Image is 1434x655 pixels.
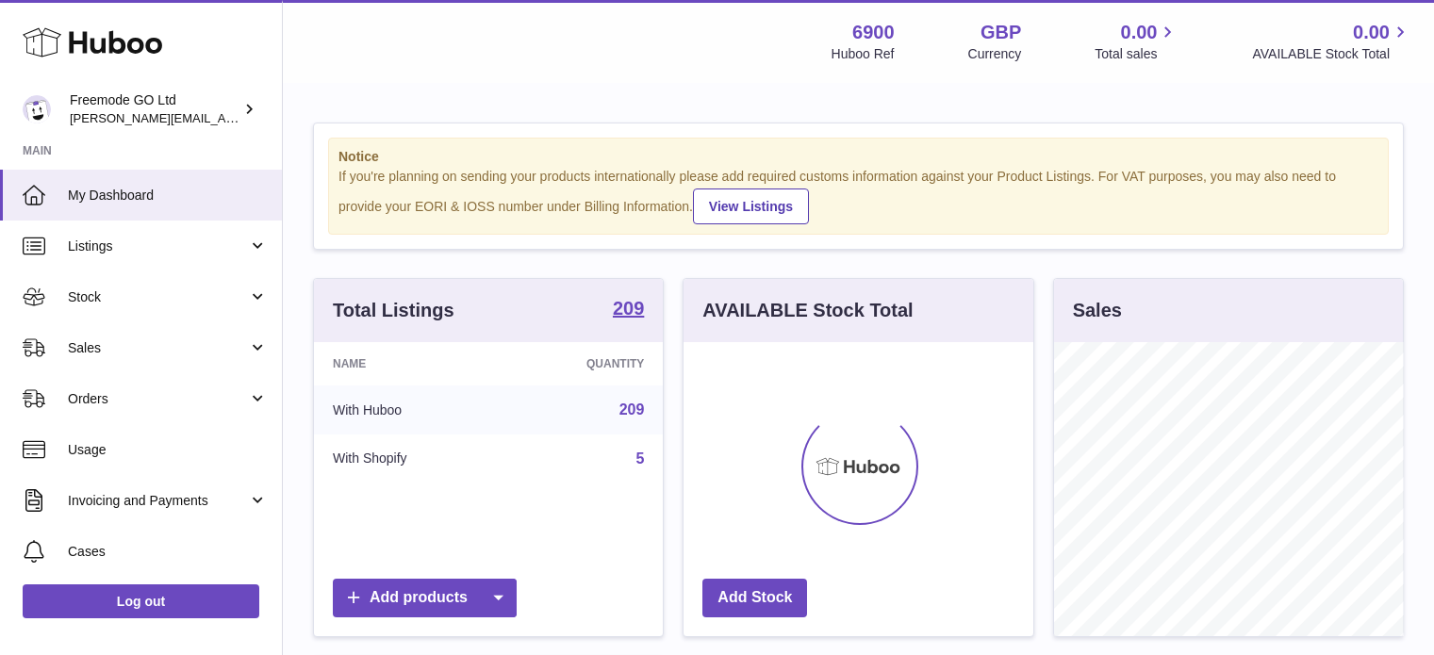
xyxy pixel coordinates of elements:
[333,579,517,617] a: Add products
[1252,45,1411,63] span: AVAILABLE Stock Total
[832,45,895,63] div: Huboo Ref
[68,187,268,205] span: My Dashboard
[314,342,503,385] th: Name
[68,339,248,357] span: Sales
[314,385,503,434] td: With Huboo
[968,45,1022,63] div: Currency
[635,450,644,467] a: 5
[68,441,268,459] span: Usage
[1121,20,1158,45] span: 0.00
[68,492,248,510] span: Invoicing and Payments
[68,288,248,306] span: Stock
[70,91,239,127] div: Freemode GO Ltd
[68,543,268,561] span: Cases
[702,579,807,617] a: Add Stock
[1252,20,1411,63] a: 0.00 AVAILABLE Stock Total
[619,401,645,418] a: 209
[1095,45,1179,63] span: Total sales
[333,298,454,323] h3: Total Listings
[23,584,259,618] a: Log out
[503,342,664,385] th: Quantity
[68,237,248,255] span: Listings
[68,390,248,408] span: Orders
[338,148,1378,166] strong: Notice
[852,20,895,45] strong: 6900
[1353,20,1390,45] span: 0.00
[981,20,1021,45] strong: GBP
[70,110,378,125] span: [PERSON_NAME][EMAIL_ADDRESS][DOMAIN_NAME]
[613,299,644,318] strong: 209
[23,95,51,123] img: lenka.smikniarova@gioteck.com
[613,299,644,321] a: 209
[338,168,1378,224] div: If you're planning on sending your products internationally please add required customs informati...
[1073,298,1122,323] h3: Sales
[314,434,503,483] td: With Shopify
[702,298,913,323] h3: AVAILABLE Stock Total
[693,188,809,224] a: View Listings
[1095,20,1179,63] a: 0.00 Total sales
